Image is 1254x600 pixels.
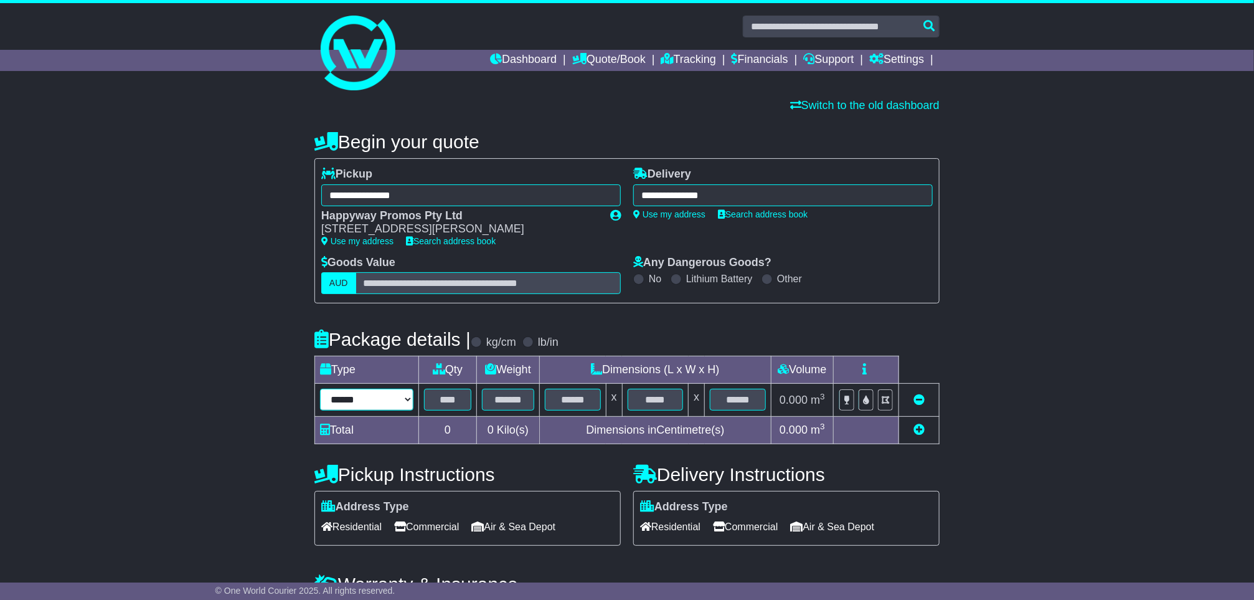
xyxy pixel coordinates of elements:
td: x [606,384,622,417]
span: m [811,424,825,436]
a: Search address book [406,236,496,246]
label: lb/in [538,336,559,350]
td: Dimensions in Centimetre(s) [539,417,771,444]
label: kg/cm [486,336,516,350]
td: Total [315,417,419,444]
h4: Warranty & Insurance [314,574,940,594]
h4: Pickup Instructions [314,464,621,485]
a: Settings [869,50,924,71]
td: 0 [419,417,477,444]
a: Search address book [718,209,808,219]
td: Qty [419,356,477,384]
span: 0.000 [780,424,808,436]
a: Remove this item [913,394,925,406]
span: Residential [640,517,700,536]
a: Quote/Book [572,50,646,71]
span: 0.000 [780,394,808,406]
a: Add new item [913,424,925,436]
td: Weight [477,356,540,384]
a: Support [804,50,854,71]
span: m [811,394,825,406]
a: Dashboard [490,50,557,71]
td: Dimensions (L x W x H) [539,356,771,384]
label: No [649,273,661,285]
a: Use my address [633,209,705,219]
a: Use my address [321,236,394,246]
a: Tracking [661,50,716,71]
span: Air & Sea Depot [472,517,556,536]
span: Residential [321,517,382,536]
sup: 3 [820,392,825,401]
span: Air & Sea Depot [791,517,875,536]
td: Type [315,356,419,384]
label: Address Type [321,500,409,514]
span: Commercial [713,517,778,536]
label: Address Type [640,500,728,514]
label: Delivery [633,168,691,181]
a: Financials [732,50,788,71]
td: Volume [771,356,833,384]
h4: Package details | [314,329,471,350]
label: AUD [321,272,356,294]
h4: Delivery Instructions [633,464,940,485]
span: © One World Courier 2025. All rights reserved. [215,586,395,596]
span: Commercial [394,517,459,536]
label: Lithium Battery [686,273,753,285]
h4: Begin your quote [314,131,940,152]
td: x [689,384,705,417]
label: Pickup [321,168,372,181]
a: Switch to the old dashboard [790,99,940,112]
label: Any Dangerous Goods? [633,256,771,270]
td: Kilo(s) [477,417,540,444]
div: Happyway Promos Pty Ltd [321,209,598,223]
div: [STREET_ADDRESS][PERSON_NAME] [321,222,598,236]
sup: 3 [820,422,825,431]
span: 0 [488,424,494,436]
label: Other [777,273,802,285]
label: Goods Value [321,256,395,270]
